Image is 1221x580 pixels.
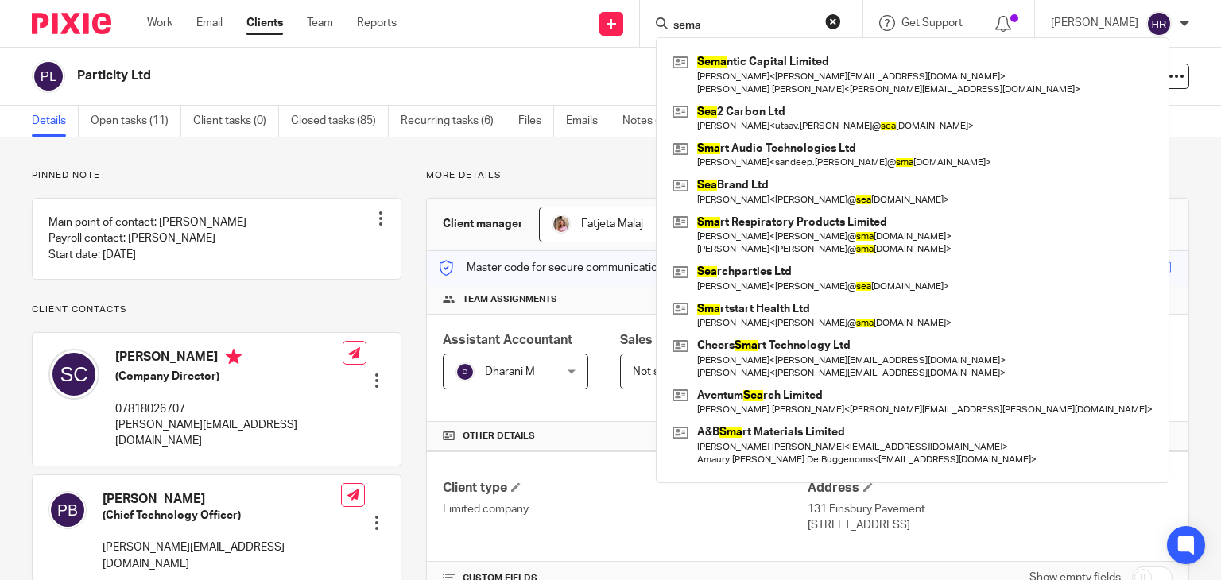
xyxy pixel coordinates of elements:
p: Client contacts [32,304,401,316]
span: Not selected [633,366,697,377]
p: Pinned note [32,169,401,182]
span: Assistant Accountant [443,334,572,346]
img: svg%3E [48,491,87,529]
h5: (Company Director) [115,369,343,385]
img: svg%3E [48,349,99,400]
p: [PERSON_NAME][EMAIL_ADDRESS][DOMAIN_NAME] [115,417,343,450]
input: Search [672,19,815,33]
p: 07818026707 [115,401,343,417]
img: svg%3E [1146,11,1172,37]
p: More details [426,169,1189,182]
h4: Client type [443,480,808,497]
p: 131 Finsbury Pavement [808,501,1173,517]
img: Pixie [32,13,111,34]
img: svg%3E [32,60,65,93]
h4: Address [808,480,1173,497]
img: MicrosoftTeams-image%20(5).png [552,215,571,234]
span: Sales Person [620,334,699,346]
span: Team assignments [463,293,557,306]
p: Limited company [443,501,808,517]
button: Clear [825,14,841,29]
img: svg%3E [455,362,475,381]
a: Client tasks (0) [193,106,279,137]
h2: Particity Ltd [77,68,794,84]
span: Get Support [901,17,963,29]
p: [PERSON_NAME] [1051,15,1138,31]
h4: [PERSON_NAME] [115,349,343,369]
span: Dharani M [485,366,535,377]
a: Clients [246,15,283,31]
a: Team [307,15,333,31]
h5: (Chief Technology Officer) [103,508,341,524]
a: Emails [566,106,610,137]
a: Closed tasks (85) [291,106,389,137]
span: Fatjeta Malaj [581,218,643,230]
i: Primary [226,349,242,365]
h3: Client manager [443,216,523,232]
p: Master code for secure communications and files [439,260,713,276]
a: Email [196,15,223,31]
a: Reports [357,15,397,31]
a: Open tasks (11) [91,106,181,137]
a: Recurring tasks (6) [401,106,506,137]
p: [STREET_ADDRESS] [808,517,1173,533]
p: [PERSON_NAME][EMAIL_ADDRESS][DOMAIN_NAME] [103,539,341,572]
a: Details [32,106,79,137]
a: Files [518,106,554,137]
a: Notes (2) [622,106,680,137]
span: Other details [463,430,535,443]
a: Work [147,15,172,31]
h4: [PERSON_NAME] [103,491,341,508]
